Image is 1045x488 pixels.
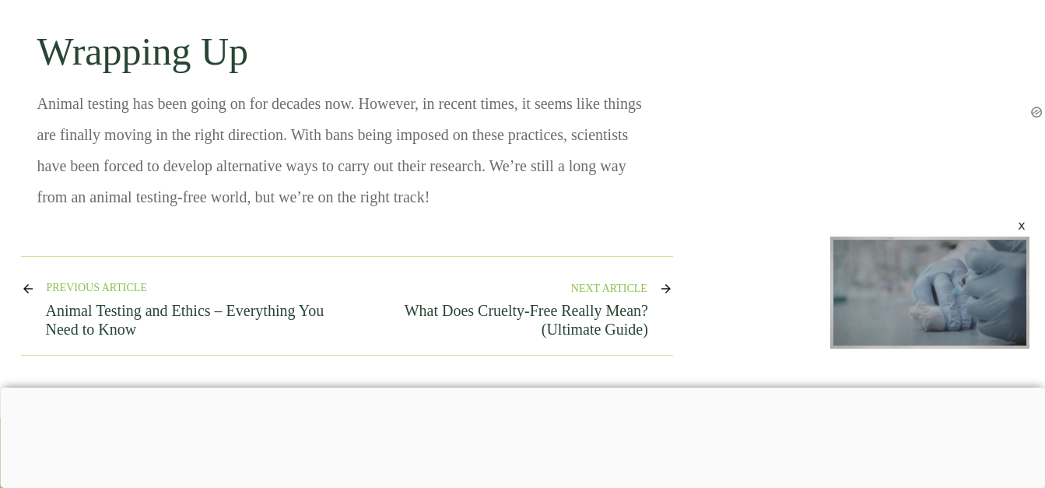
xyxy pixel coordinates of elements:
img: ezoic [1029,105,1043,119]
a: Previous Article [21,282,147,296]
a: Next Article [571,282,673,296]
span: Next Article [571,283,647,296]
iframe: Advertisement [132,388,913,484]
p: Animal testing has been going on for decades now. However, in recent times, it seems like things ... [37,88,657,224]
span: What Does Cruelty-Free Really Mean? (Ultimate Guide) [405,302,648,338]
div: Video Player [830,237,1029,349]
div: x [1015,219,1028,232]
span: Previous Article [47,282,147,295]
h2: Wrapping Up [37,5,657,86]
span: Animal Testing and Ethics – Everything You Need to Know [46,302,324,338]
